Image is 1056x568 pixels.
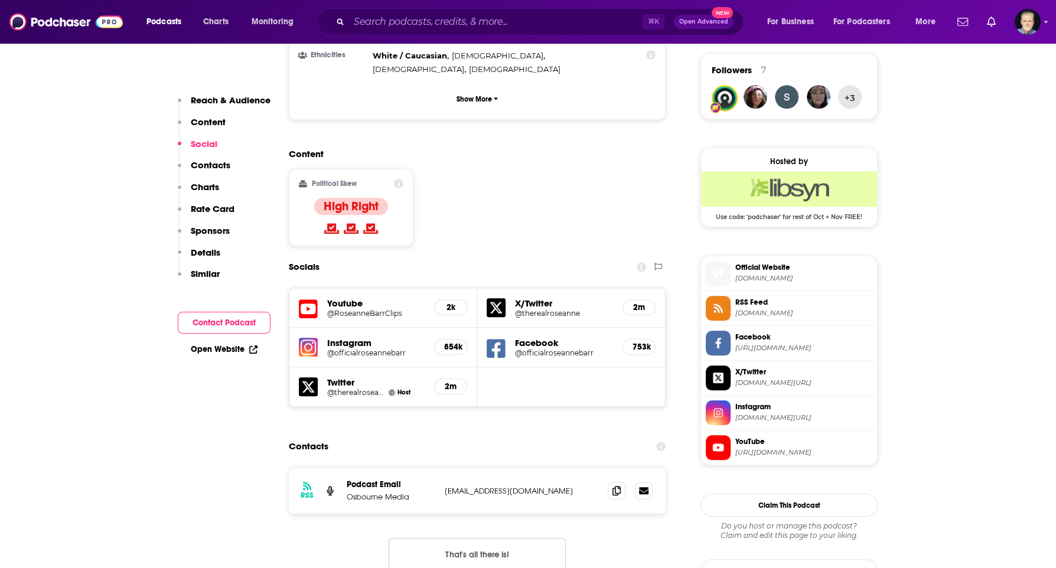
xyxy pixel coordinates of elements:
[327,309,425,318] a: @RoseanneBarrClips
[397,389,410,396] span: Host
[735,448,872,457] span: https://www.youtube.com/@RoseanneBarrClips
[735,378,872,387] span: twitter.com/therealroseanne
[243,12,309,31] button: open menu
[701,171,877,220] a: Libsyn Deal: Use code: 'podchaser' for rest of Oct + Nov FREE!
[633,302,646,312] h5: 2m
[191,344,258,354] a: Open Website
[700,494,878,517] button: Claim This Podcast
[706,261,872,286] a: Official Website[DOMAIN_NAME]
[735,401,872,412] span: Instagram
[701,207,877,221] span: Use code: 'podchaser' for rest of Oct + Nov FREE!
[701,156,877,167] div: Hosted by
[178,312,270,334] button: Contact Podcast
[299,51,368,59] h3: Ethnicities
[679,19,728,25] span: Open Advanced
[203,14,229,30] span: Charts
[833,14,890,30] span: For Podcasters
[138,12,197,31] button: open menu
[347,492,435,502] p: Osbourne Media
[191,94,270,106] p: Reach & Audience
[469,64,560,74] span: [DEMOGRAPHIC_DATA]
[1015,9,1041,35] span: Logged in as JonesLiterary
[744,85,767,109] img: shanalittle4
[373,51,447,60] span: White / Caucasian
[328,8,755,35] div: Search podcasts, credits, & more...
[327,348,425,357] h5: @officialroseannebarr
[324,199,379,214] h4: High Right
[191,268,220,279] p: Similar
[706,400,872,425] a: Instagram[DOMAIN_NAME][URL]
[807,85,830,109] img: traceyrodger
[457,95,492,103] p: Show More
[373,63,466,76] span: ,
[327,337,425,348] h5: Instagram
[312,179,357,188] h2: Political Skew
[735,436,872,447] span: YouTube
[775,85,798,109] img: SoaringHawk
[178,268,220,290] button: Similar
[191,203,234,214] p: Rate Card
[706,365,872,390] a: X/Twitter[DOMAIN_NAME][URL]
[735,344,872,352] span: https://www.facebook.com/officialroseannebarr
[178,159,230,181] button: Contacts
[252,14,294,30] span: Monitoring
[191,116,226,128] p: Content
[826,12,907,31] button: open menu
[700,521,878,540] div: Claim and edit this page to your liking.
[347,479,435,489] p: Podcast Email
[445,486,598,496] p: [EMAIL_ADDRESS][DOMAIN_NAME]
[735,297,872,308] span: RSS Feed
[1015,9,1041,35] img: User Profile
[712,64,752,76] span: Followers
[178,247,220,269] button: Details
[178,138,217,160] button: Social
[706,296,872,321] a: RSS Feed[DOMAIN_NAME]
[674,15,734,29] button: Open AdvancedNew
[452,49,545,63] span: ,
[735,309,872,318] span: feeds.libsyn.com
[452,51,543,60] span: [DEMOGRAPHIC_DATA]
[1015,9,1041,35] button: Show profile menu
[444,302,457,312] h5: 2k
[301,491,314,500] h3: RSS
[515,337,613,348] h5: Facebook
[761,65,766,76] div: 7
[713,86,736,110] img: jfpodcasts
[373,64,464,74] span: [DEMOGRAPHIC_DATA]
[515,309,613,318] a: @therealroseanne
[349,12,643,31] input: Search podcasts, credits, & more...
[735,332,872,342] span: Facebook
[178,116,226,138] button: Content
[146,14,181,30] span: Podcasts
[700,521,878,531] span: Do you host or manage this podcast?
[915,14,936,30] span: More
[712,7,733,18] span: New
[178,94,270,116] button: Reach & Audience
[289,148,656,159] h2: Content
[191,181,219,192] p: Charts
[953,12,973,32] a: Show notifications dropdown
[838,85,862,109] button: +3
[444,381,457,391] h5: 2m
[191,159,230,171] p: Contacts
[178,225,230,247] button: Sponsors
[178,181,219,203] button: Charts
[701,171,877,207] img: Libsyn Deal: Use code: 'podchaser' for rest of Oct + Nov FREE!
[389,389,395,396] a: Roseanne Barr
[515,348,613,357] a: @officialroseannebarr
[982,12,1000,32] a: Show notifications dropdown
[515,298,613,309] h5: X/Twitter
[9,11,123,33] img: Podchaser - Follow, Share and Rate Podcasts
[907,12,950,31] button: open menu
[191,138,217,149] p: Social
[706,435,872,460] a: YouTube[URL][DOMAIN_NAME]
[767,14,814,30] span: For Business
[706,331,872,355] a: Facebook[URL][DOMAIN_NAME]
